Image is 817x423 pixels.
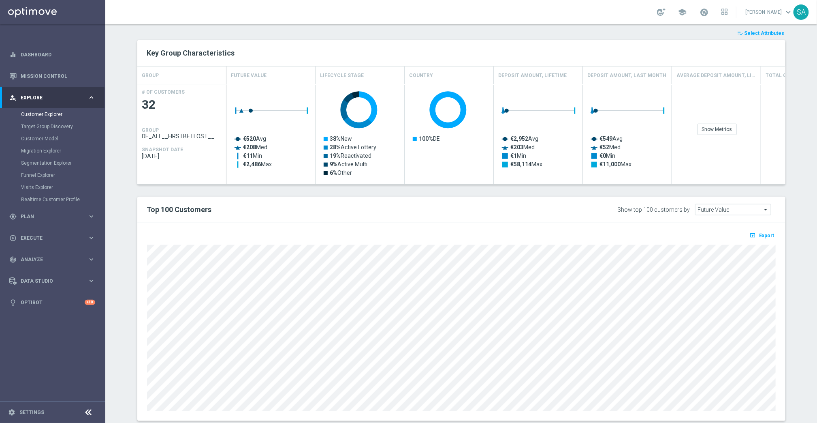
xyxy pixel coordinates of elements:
[9,292,95,313] div: Optibot
[330,161,367,167] text: Active Multi
[320,69,364,83] h4: Lifecycle Stage
[499,69,567,83] h4: Deposit Amount, Lifetime
[19,410,44,415] a: Settings
[147,205,509,215] h2: Top 100 Customers
[21,160,84,166] a: Segmentation Explorer
[330,152,341,159] tspan: 19%
[599,161,631,167] text: Max
[243,144,267,150] text: Med
[21,120,105,133] div: Target Group Discovery
[87,213,95,220] i: keyboard_arrow_right
[599,135,623,142] text: Avg
[9,73,96,79] div: Mission Control
[330,161,337,167] tspan: 9%
[330,144,341,150] tspan: 28%
[87,234,95,242] i: keyboard_arrow_right
[142,153,222,159] span: 2025-08-28
[243,144,256,150] tspan: €208
[9,52,96,58] button: equalizer Dashboard
[21,196,84,203] a: Realtime Customer Profile
[9,256,17,263] i: track_changes
[21,95,87,100] span: Explore
[9,213,96,220] button: gps_fixed Plan keyboard_arrow_right
[750,232,758,238] i: open_in_browser
[142,97,222,113] span: 32
[9,44,95,65] div: Dashboard
[738,30,743,36] i: playlist_add_check
[599,152,615,159] text: Min
[599,144,609,150] tspan: €52
[142,89,185,95] h4: # OF CUSTOMERS
[698,124,737,135] div: Show Metrics
[142,69,159,83] h4: GROUP
[330,170,352,176] text: Other
[599,135,612,142] tspan: €549
[510,135,538,142] text: Avg
[9,94,96,101] div: person_search Explore keyboard_arrow_right
[87,94,95,101] i: keyboard_arrow_right
[21,214,87,219] span: Plan
[599,152,606,159] tspan: €0
[85,300,95,305] div: +10
[9,277,87,285] div: Data Studio
[9,235,96,241] button: play_circle_outline Execute keyboard_arrow_right
[142,147,183,152] h4: SNAPSHOT DATE
[419,135,440,142] text: DE
[21,157,105,169] div: Segmentation Explorer
[510,135,528,142] tspan: €2,952
[330,152,371,159] text: Reactivated
[330,135,341,142] tspan: 38%
[794,4,809,20] div: SA
[510,144,523,150] tspan: €203
[243,152,262,159] text: Min
[21,193,105,206] div: Realtime Customer Profile
[9,234,17,242] i: play_circle_outline
[330,170,337,176] tspan: 6%
[678,8,687,17] span: school
[21,169,105,181] div: Funnel Explorer
[9,94,17,101] i: person_search
[8,409,15,416] i: settings
[243,135,266,142] text: Avg
[677,69,756,83] h4: Average Deposit Amount, Lifetime
[21,172,84,178] a: Funnel Explorer
[737,29,785,38] button: playlist_add_check Select Attributes
[749,230,776,240] button: open_in_browser Export
[9,51,17,58] i: equalizer
[419,135,433,142] tspan: 100%
[410,69,433,83] h4: Country
[21,184,84,191] a: Visits Explorer
[9,299,17,306] i: lightbulb
[243,135,256,142] tspan: €520
[510,152,526,159] text: Min
[21,123,84,130] a: Target Group Discovery
[744,6,794,18] a: [PERSON_NAME]keyboard_arrow_down
[21,236,87,240] span: Execute
[21,44,95,65] a: Dashboard
[744,30,785,36] span: Select Attributes
[9,256,87,263] div: Analyze
[21,279,87,283] span: Data Studio
[599,144,621,150] text: Med
[21,145,105,157] div: Migration Explorer
[21,181,105,193] div: Visits Explorer
[330,144,376,150] text: Active Lottery
[510,144,535,150] text: Med
[617,206,690,213] div: Show top 100 customers by
[9,299,96,306] button: lightbulb Optibot +10
[9,94,87,101] div: Explore
[9,213,17,220] i: gps_fixed
[21,65,95,87] a: Mission Control
[21,108,105,120] div: Customer Explorer
[9,278,96,284] button: Data Studio keyboard_arrow_right
[9,65,95,87] div: Mission Control
[510,161,542,167] text: Max
[87,256,95,263] i: keyboard_arrow_right
[9,256,96,263] div: track_changes Analyze keyboard_arrow_right
[9,213,87,220] div: Plan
